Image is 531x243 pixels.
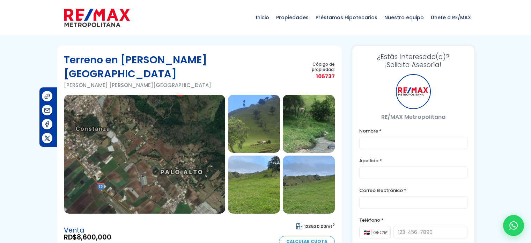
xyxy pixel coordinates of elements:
[77,233,111,242] span: 8,600,000
[381,7,427,28] span: Nuestro equipo
[283,156,335,214] img: Terreno en Arroyo Frío
[359,53,467,61] span: ¿Estás Interesado(a)?
[44,135,51,142] img: Compartir
[427,7,474,28] span: Únete a RE/MAX
[293,72,334,81] span: 105737
[283,95,335,153] img: Terreno en Arroyo Frío
[359,186,467,195] label: Correo Electrónico *
[273,7,312,28] span: Propiedades
[359,156,467,165] label: Apellido *
[228,95,280,153] img: Terreno en Arroyo Frío
[44,107,51,114] img: Compartir
[359,216,467,224] label: Teléfono *
[64,53,293,81] h1: Terreno en [PERSON_NAME][GEOGRAPHIC_DATA]
[296,223,335,229] span: mt
[228,156,280,214] img: Terreno en Arroyo Frío
[44,93,51,100] img: Compartir
[332,222,335,228] sup: 2
[359,127,467,135] label: Nombre *
[304,223,326,229] span: 123530.00
[359,113,467,121] p: RE/MAX Metropolitana
[44,121,51,128] img: Compartir
[252,7,273,28] span: Inicio
[293,62,334,72] span: Código de propiedad:
[312,7,381,28] span: Préstamos Hipotecarios
[64,234,111,241] span: RD$
[64,81,293,90] p: [PERSON_NAME] [PERSON_NAME][GEOGRAPHIC_DATA]
[64,95,225,214] img: Terreno en Arroyo Frío
[359,53,467,69] h3: ¡Solicita Asesoría!
[64,227,111,234] span: Venta
[396,74,431,109] div: RE/MAX Metropolitana
[393,226,467,238] input: 123-456-7890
